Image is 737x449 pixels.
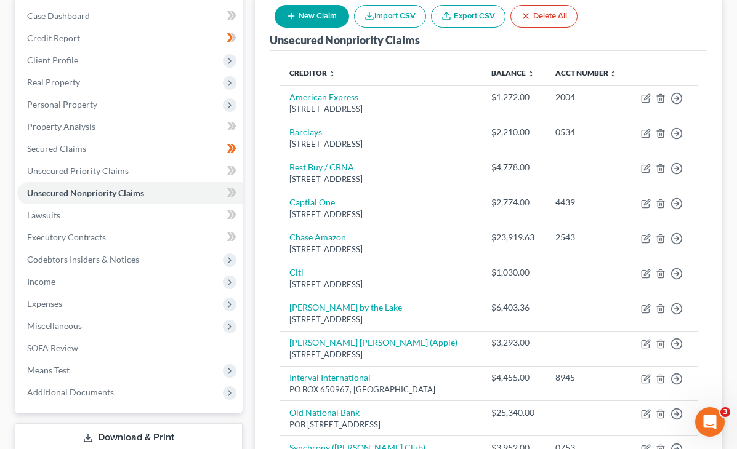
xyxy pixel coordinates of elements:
div: $2,774.00 [491,196,536,209]
div: [STREET_ADDRESS] [289,209,472,220]
span: Lawsuits [27,210,60,220]
span: SOFA Review [27,343,78,353]
a: Barclays [289,127,322,137]
span: Additional Documents [27,387,114,397]
a: Export CSV [431,5,505,28]
a: Captial One [289,197,335,207]
a: Citi [289,267,304,277]
span: Property Analysis [27,121,95,132]
i: unfold_more [527,70,534,77]
div: [STREET_ADDRESS] [289,244,472,255]
a: [PERSON_NAME] [PERSON_NAME] (Apple) [289,337,457,348]
div: $2,210.00 [491,126,536,138]
div: $1,030.00 [491,266,536,279]
div: $23,919.63 [491,231,536,244]
div: $6,403.36 [491,301,536,314]
a: Case Dashboard [17,5,243,27]
a: Unsecured Priority Claims [17,160,243,182]
div: 2543 [555,231,619,244]
span: Credit Report [27,33,80,43]
iframe: Intercom live chat [695,407,725,437]
span: Codebtors Insiders & Notices [27,254,139,264]
a: Secured Claims [17,138,243,160]
a: Lawsuits [17,204,243,226]
div: $3,293.00 [491,336,536,349]
button: Delete All [510,5,578,28]
a: Interval International [289,372,371,383]
span: Executory Contracts [27,232,106,242]
div: [STREET_ADDRESS] [289,279,472,290]
div: [STREET_ADDRESS] [289,349,472,360]
span: Income [27,276,55,287]
span: Secured Claims [27,143,86,154]
a: Credit Report [17,27,243,49]
span: Means Test [27,365,70,375]
span: 3 [720,407,730,417]
a: Acct Number unfold_more [555,68,617,77]
span: Unsecured Nonpriority Claims [27,188,144,198]
a: Best Buy / CBNA [289,162,354,172]
i: unfold_more [610,70,617,77]
div: [STREET_ADDRESS] [289,314,472,325]
a: Chase Amazon [289,232,346,242]
span: Personal Property [27,99,97,109]
span: Case Dashboard [27,10,90,21]
a: Executory Contracts [17,226,243,248]
div: 0534 [555,126,619,138]
div: Unsecured Nonpriority Claims [270,33,420,47]
a: Old National Bank [289,407,360,418]
i: unfold_more [328,70,336,77]
span: Real Property [27,77,80,87]
div: $4,455.00 [491,372,536,384]
div: 2004 [555,91,619,103]
div: PO BOX 650967, [GEOGRAPHIC_DATA] [289,384,472,395]
a: SOFA Review [17,337,243,359]
div: [STREET_ADDRESS] [289,173,472,185]
span: Miscellaneous [27,320,82,331]
div: 4439 [555,196,619,209]
button: New Claim [275,5,349,28]
span: Client Profile [27,55,78,65]
a: Unsecured Nonpriority Claims [17,182,243,204]
a: American Express [289,92,358,102]
a: Creditor unfold_more [289,68,336,77]
a: Balance unfold_more [491,68,534,77]
a: Property Analysis [17,116,243,138]
div: POB [STREET_ADDRESS] [289,419,472,431]
div: [STREET_ADDRESS] [289,138,472,150]
button: Import CSV [354,5,426,28]
div: [STREET_ADDRESS] [289,103,472,115]
a: [PERSON_NAME] by the Lake [289,302,402,312]
div: $4,778.00 [491,161,536,173]
span: Unsecured Priority Claims [27,165,129,176]
div: 8945 [555,372,619,384]
div: $25,340.00 [491,407,536,419]
span: Expenses [27,298,62,309]
div: $1,272.00 [491,91,536,103]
